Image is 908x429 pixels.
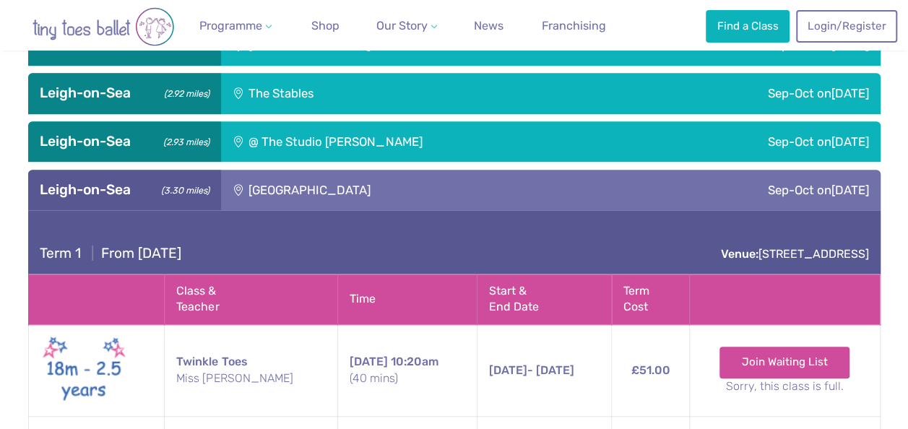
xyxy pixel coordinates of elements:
small: Miss [PERSON_NAME] [176,370,326,386]
td: £51.00 [612,324,689,416]
img: Twinkle toes New (May 2025) [40,334,127,407]
div: Sep-Oct on [637,121,880,162]
span: [DATE] [831,134,869,149]
th: Time [337,274,477,325]
span: Programme [199,19,262,32]
div: The Stables [221,73,524,113]
a: Shop [306,12,345,40]
td: 10:20am [337,324,477,416]
small: (3.30 miles) [156,181,209,196]
a: Join Waiting List [719,347,850,378]
span: [DATE] [350,355,388,368]
th: Term Cost [612,274,689,325]
td: Twinkle Toes [165,324,338,416]
a: Login/Register [796,10,897,42]
h3: Leigh-on-Sea [40,133,209,150]
a: Find a Class [706,10,790,42]
img: tiny toes ballet [17,7,190,46]
div: @ The Studio [PERSON_NAME] [221,121,637,162]
span: Franchising [542,19,606,32]
span: | [85,245,101,261]
a: Our Story [371,12,443,40]
th: Class & Teacher [165,274,338,325]
span: [DATE] [831,183,869,197]
span: [DATE] [831,86,869,100]
h3: Leigh-on-Sea [40,84,209,102]
small: (2.92 miles) [159,84,209,100]
strong: Venue: [721,247,758,261]
small: (2.93 miles) [158,133,209,148]
span: Term 1 [40,245,81,261]
span: [DATE] [489,363,527,377]
span: - [DATE] [489,363,574,377]
a: News [468,12,509,40]
div: Sep-Oct on [523,73,880,113]
span: Our Story [376,19,428,32]
h3: Leigh-on-Sea [40,181,209,199]
div: Sep-Oct on [594,170,881,210]
small: Sorry, this class is full. [701,378,868,394]
a: Programme [194,12,277,40]
div: [GEOGRAPHIC_DATA] [221,170,594,210]
span: Shop [311,19,340,32]
a: Franchising [536,12,612,40]
small: (40 mins) [350,370,465,386]
span: News [474,19,503,32]
h4: From [DATE] [40,245,181,262]
a: Venue:[STREET_ADDRESS] [721,247,869,261]
th: Start & End Date [477,274,611,325]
